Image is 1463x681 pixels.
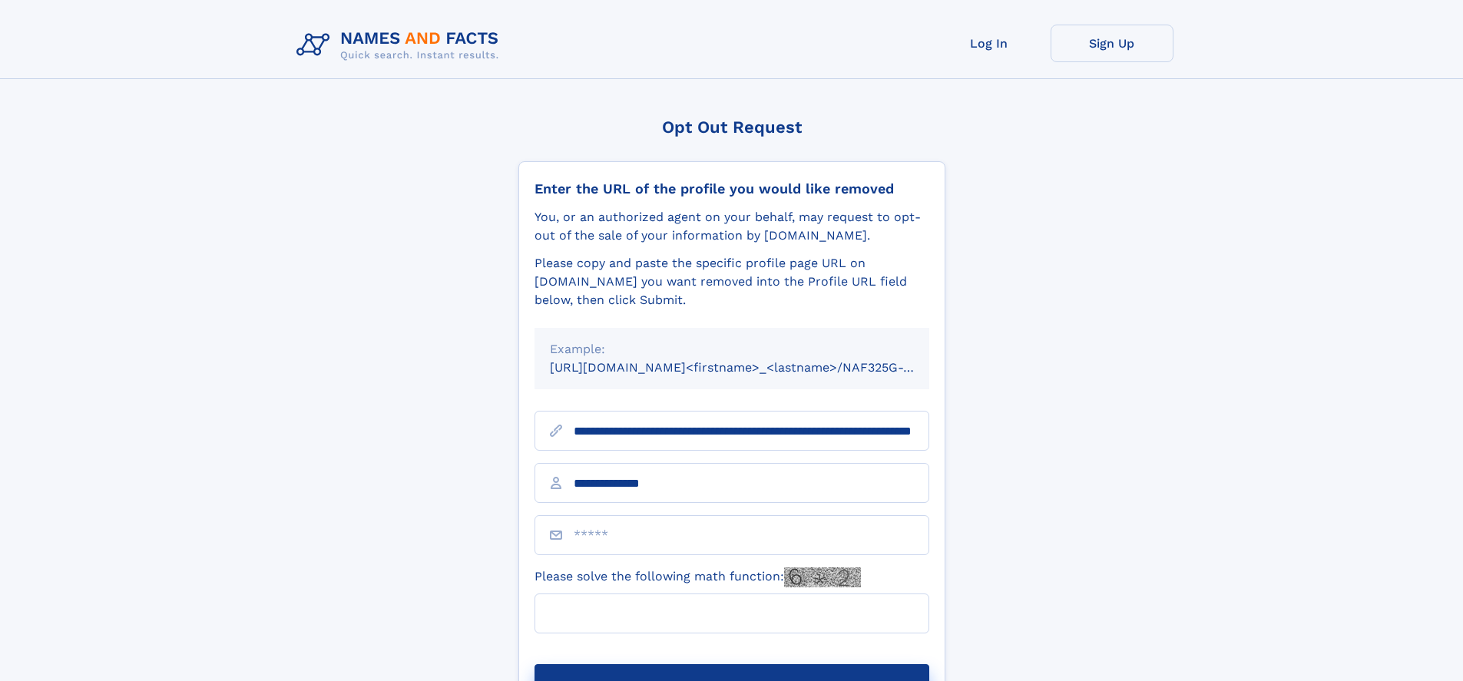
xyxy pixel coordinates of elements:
div: Please copy and paste the specific profile page URL on [DOMAIN_NAME] you want removed into the Pr... [535,254,929,309]
div: Example: [550,340,914,359]
div: Enter the URL of the profile you would like removed [535,180,929,197]
a: Log In [928,25,1051,62]
small: [URL][DOMAIN_NAME]<firstname>_<lastname>/NAF325G-xxxxxxxx [550,360,958,375]
a: Sign Up [1051,25,1173,62]
div: Opt Out Request [518,117,945,137]
label: Please solve the following math function: [535,567,861,587]
img: Logo Names and Facts [290,25,511,66]
div: You, or an authorized agent on your behalf, may request to opt-out of the sale of your informatio... [535,208,929,245]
